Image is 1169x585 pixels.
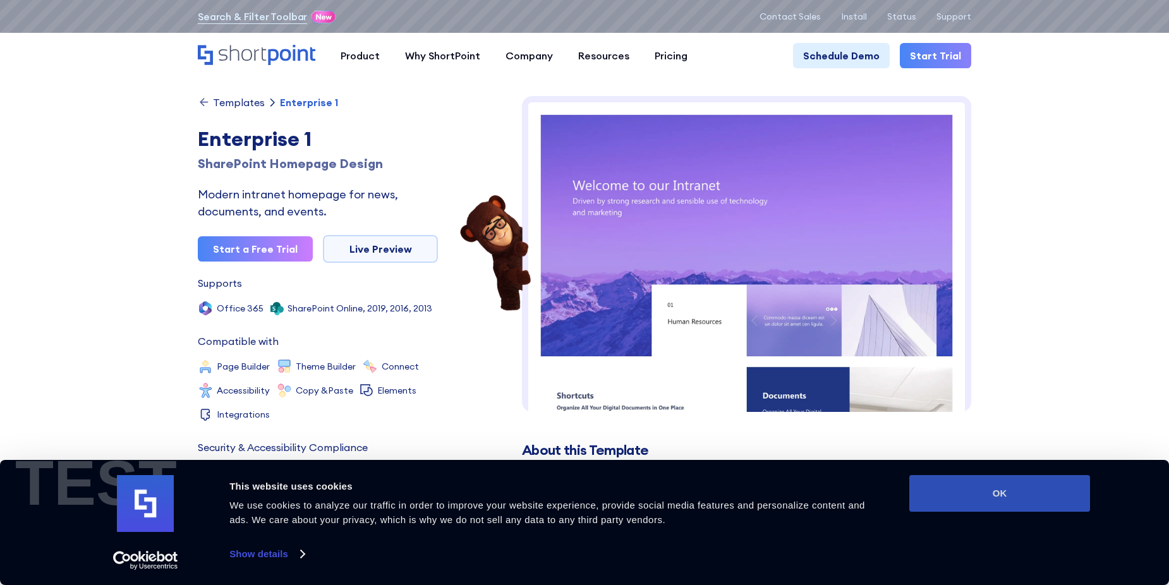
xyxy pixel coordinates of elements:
[642,43,700,68] a: Pricing
[760,11,821,21] a: Contact Sales
[198,186,438,220] div: Modern intranet homepage for news, documents, and events.
[198,336,279,346] div: Compatible with
[198,9,307,24] a: Search & Filter Toolbar
[392,43,493,68] a: Why ShortPoint
[198,442,368,452] div: Security & Accessibility Compliance
[198,236,313,262] a: Start a Free Trial
[942,438,1169,585] iframe: Chat Widget
[117,475,174,532] img: logo
[841,11,867,21] a: Install
[382,362,419,371] div: Connect
[909,475,1090,512] button: OK
[296,362,356,371] div: Theme Builder
[217,410,270,419] div: Integrations
[522,442,971,458] h2: About this Template
[229,479,881,494] div: This website uses cookies
[655,48,687,63] div: Pricing
[323,235,438,263] a: Live Preview
[198,154,438,173] div: SharePoint Homepage Design
[217,386,270,395] div: Accessibility
[566,43,642,68] a: Resources
[377,386,416,395] div: Elements
[328,43,392,68] a: Product
[213,97,265,107] div: Templates
[198,45,315,66] a: Home
[198,124,438,154] div: Enterprise 1
[887,11,916,21] a: Status
[229,545,304,564] a: Show details
[288,304,432,313] div: SharePoint Online, 2019, 2016, 2013
[198,96,265,109] a: Templates
[217,362,270,371] div: Page Builder
[493,43,566,68] a: Company
[341,48,380,63] div: Product
[506,48,553,63] div: Company
[578,48,629,63] div: Resources
[405,48,480,63] div: Why ShortPoint
[296,386,353,395] div: Copy &Paste
[217,304,263,313] div: Office 365
[900,43,971,68] a: Start Trial
[229,500,865,525] span: We use cookies to analyze our traffic in order to improve your website experience, provide social...
[280,97,338,107] div: Enterprise 1
[793,43,890,68] a: Schedule Demo
[198,278,242,288] div: Supports
[936,11,971,21] a: Support
[90,551,201,570] a: Usercentrics Cookiebot - opens in a new window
